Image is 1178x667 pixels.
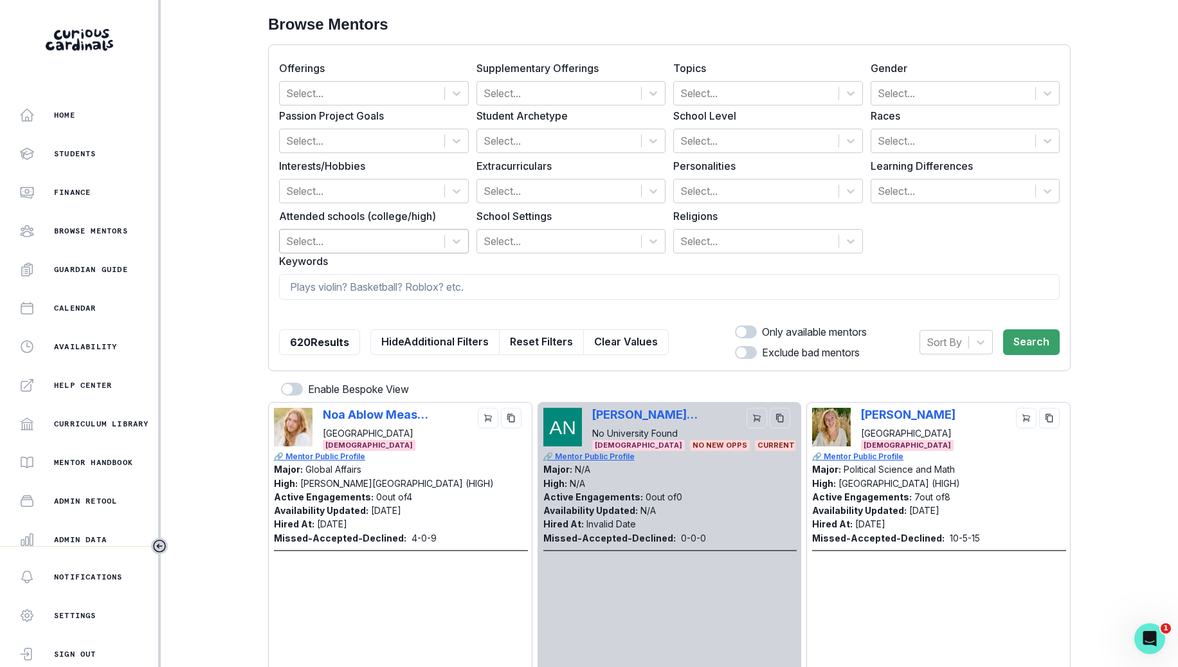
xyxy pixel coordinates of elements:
p: [DATE] [317,518,347,529]
p: Missed-Accepted-Declined: [543,531,676,545]
p: Guardian Guide [54,264,128,275]
button: Reset Filters [499,329,584,355]
p: Missed-Accepted-Declined: [274,531,406,545]
p: N/A [575,464,590,475]
p: [DATE] [371,505,401,516]
button: cart [747,408,767,428]
p: 620 Results [290,334,349,350]
p: Students [54,149,96,159]
p: Invalid Date [586,518,636,529]
label: Gender [871,60,1053,76]
span: [DEMOGRAPHIC_DATA] [592,440,685,451]
p: High: [812,478,836,489]
p: Admin Retool [54,496,117,506]
p: Home [54,110,75,120]
label: Supplementary Offerings [476,60,658,76]
a: 🔗 Mentor Public Profile [274,451,528,462]
p: Active Engagements: [812,491,912,502]
p: Active Engagements: [543,491,643,502]
p: [GEOGRAPHIC_DATA] [323,426,429,440]
p: Major: [812,464,841,475]
p: Availability Updated: [812,505,907,516]
label: Personalities [673,158,855,174]
p: Active Engagements: [274,491,374,502]
img: Picture of Alexandra Garrison Neville [543,408,582,446]
label: School Level [673,108,855,123]
p: Global Affairs [305,464,361,475]
button: copy [770,408,790,428]
button: copy [1039,408,1060,428]
p: [PERSON_NAME] [PERSON_NAME] [592,408,698,421]
a: 🔗 Mentor Public Profile [812,451,1066,462]
label: School Settings [476,208,658,224]
p: Sign Out [54,649,96,659]
label: Passion Project Goals [279,108,461,123]
p: [DATE] [909,505,939,516]
button: Clear Values [583,329,669,355]
button: Toggle sidebar [151,538,168,554]
span: No New Opps [690,440,750,451]
label: Interests/Hobbies [279,158,461,174]
p: Availability Updated: [543,505,638,516]
p: High: [543,478,567,489]
p: Availability Updated: [274,505,368,516]
p: High: [274,478,298,489]
p: 10 - 5 - 15 [950,531,980,545]
h2: Browse Mentors [268,15,1071,34]
input: Plays violin? Basketball? Roblox? etc. [279,274,1060,300]
span: CURRENTLY ONBOARDING [755,440,860,451]
label: Attended schools (college/high) [279,208,461,224]
p: [PERSON_NAME][GEOGRAPHIC_DATA] (HIGH) [300,478,494,489]
p: Noa Ablow Measelle [323,408,429,421]
p: Major: [543,464,572,475]
button: copy [501,408,521,428]
p: [GEOGRAPHIC_DATA] [861,426,956,440]
p: 0 out of 4 [376,491,412,502]
p: 7 out of 8 [914,491,950,502]
p: Hired At: [274,518,314,529]
p: Help Center [54,380,112,390]
span: [DEMOGRAPHIC_DATA] [323,440,415,451]
p: Admin Data [54,535,107,545]
p: [GEOGRAPHIC_DATA] (HIGH) [838,478,960,489]
button: Search [1003,329,1060,355]
p: Only available mentors [762,324,867,340]
p: Major: [274,464,303,475]
label: Offerings [279,60,461,76]
p: Exclude bad mentors [762,345,860,360]
label: Religions [673,208,855,224]
img: Picture of Phoebe Dragseth [812,408,851,446]
label: Keywords [279,253,1052,269]
iframe: Intercom live chat [1134,623,1165,654]
label: Extracurriculars [476,158,658,174]
img: Picture of Noa Ablow Measelle [274,408,313,446]
p: Hired At: [812,518,853,529]
span: [DEMOGRAPHIC_DATA] [861,440,954,451]
p: Finance [54,187,91,197]
p: 4 - 0 - 9 [412,531,437,545]
a: 🔗 Mentor Public Profile [543,451,797,462]
p: [PERSON_NAME] [861,408,956,421]
p: Curriculum Library [54,419,149,429]
p: [DATE] [855,518,885,529]
label: Student Archetype [476,108,658,123]
p: N/A [640,505,656,516]
button: cart [478,408,498,428]
button: HideAdditional Filters [370,329,500,355]
p: N/A [570,478,585,489]
p: Political Science and Math [844,464,955,475]
p: Hired At: [543,518,584,529]
p: Enable Bespoke View [308,381,409,397]
p: Missed-Accepted-Declined: [812,531,945,545]
p: Settings [54,610,96,621]
label: Races [871,108,1053,123]
p: Availability [54,342,117,352]
p: Calendar [54,303,96,313]
p: Mentor Handbook [54,457,133,468]
button: cart [1016,408,1037,428]
p: Notifications [54,572,123,582]
p: No University Found [592,426,698,440]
